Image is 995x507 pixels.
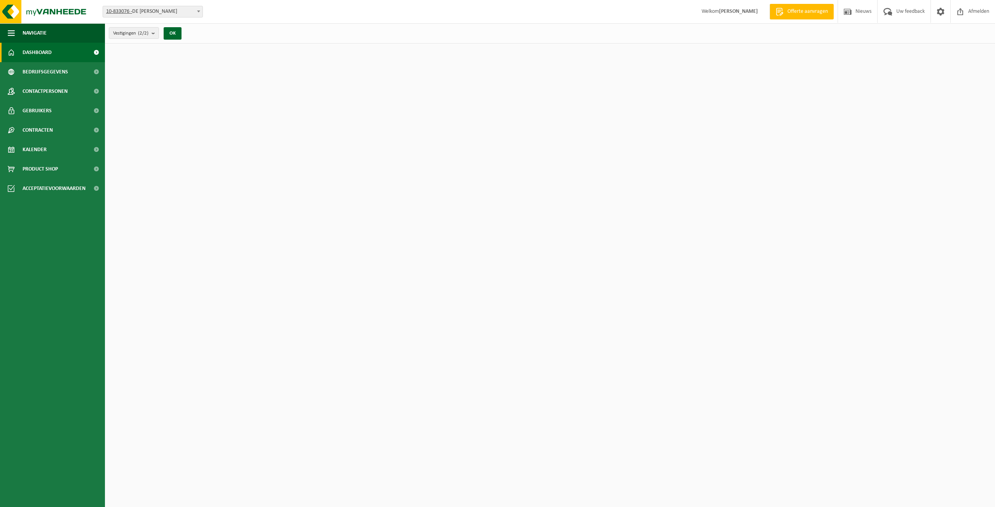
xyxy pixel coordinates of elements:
[23,140,47,159] span: Kalender
[23,159,58,179] span: Product Shop
[23,62,68,82] span: Bedrijfsgegevens
[719,9,758,14] strong: [PERSON_NAME]
[106,9,132,14] tcxspan: Call 10-833076 - via 3CX
[23,82,68,101] span: Contactpersonen
[23,120,53,140] span: Contracten
[23,23,47,43] span: Navigatie
[786,8,830,16] span: Offerte aanvragen
[23,179,86,198] span: Acceptatievoorwaarden
[164,27,182,40] button: OK
[113,28,148,39] span: Vestigingen
[23,101,52,120] span: Gebruikers
[103,6,203,17] span: 10-833076 - DE WANDELER - TORHOUT
[770,4,834,19] a: Offerte aanvragen
[109,27,159,39] button: Vestigingen(2/2)
[138,31,148,36] count: (2/2)
[23,43,52,62] span: Dashboard
[103,6,202,17] span: 10-833076 - DE WANDELER - TORHOUT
